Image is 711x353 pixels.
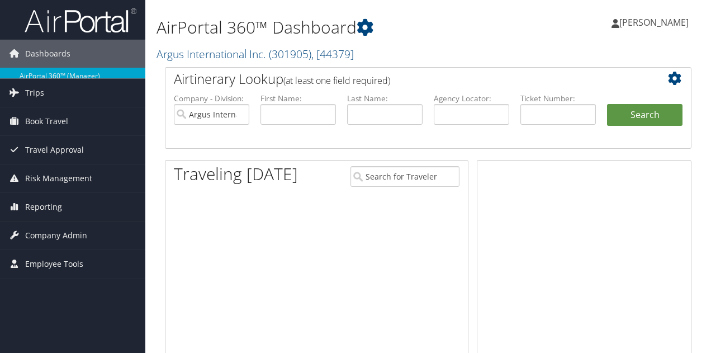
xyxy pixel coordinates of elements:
span: Reporting [25,193,62,221]
label: Ticket Number: [520,93,596,104]
h2: Airtinerary Lookup [174,69,639,88]
span: Employee Tools [25,250,83,278]
button: Search [607,104,682,126]
span: Trips [25,79,44,107]
span: Company Admin [25,222,87,250]
label: Agency Locator: [434,93,509,104]
span: Book Travel [25,107,68,135]
a: Argus International Inc. [157,46,354,62]
span: (at least one field required) [283,74,390,87]
span: [PERSON_NAME] [619,16,689,29]
label: Company - Division: [174,93,249,104]
span: Travel Approval [25,136,84,164]
span: ( 301905 ) [269,46,311,62]
a: [PERSON_NAME] [612,6,700,39]
input: Search for Traveler [350,166,460,187]
span: Dashboards [25,40,70,68]
h1: AirPortal 360™ Dashboard [157,16,519,39]
span: Risk Management [25,164,92,192]
h1: Traveling [DATE] [174,162,298,186]
img: airportal-logo.png [25,7,136,34]
label: First Name: [260,93,336,104]
span: , [ 44379 ] [311,46,354,62]
label: Last Name: [347,93,423,104]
